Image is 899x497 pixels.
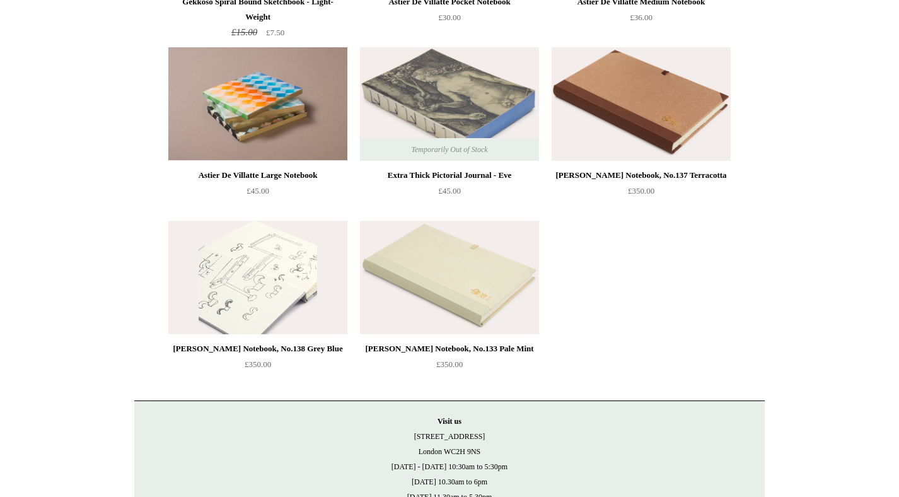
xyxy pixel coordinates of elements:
span: £15.00 [231,27,257,37]
a: Steve Harrison Notebook, No.137 Terracotta Steve Harrison Notebook, No.137 Terracotta [552,47,731,161]
img: Extra Thick Pictorial Journal - Eve [360,47,539,161]
a: Extra Thick Pictorial Journal - Eve £45.00 [360,168,539,219]
span: Temporarily Out of Stock [398,138,500,161]
strong: Visit us [438,417,461,426]
span: £350.00 [245,360,271,369]
div: [PERSON_NAME] Notebook, No.137 Terracotta [555,168,728,183]
a: Steve Harrison Notebook, No.133 Pale Mint Steve Harrison Notebook, No.133 Pale Mint [360,221,539,334]
span: £36.00 [630,13,652,22]
a: [PERSON_NAME] Notebook, No.133 Pale Mint £350.00 [360,341,539,393]
a: Astier De Villatte Large Notebook Astier De Villatte Large Notebook [168,47,347,161]
a: Steve Harrison Notebook, No.138 Grey Blue Steve Harrison Notebook, No.138 Grey Blue [168,221,347,334]
img: Steve Harrison Notebook, No.137 Terracotta [552,47,731,161]
span: £350.00 [436,360,463,369]
a: [PERSON_NAME] Notebook, No.137 Terracotta £350.00 [552,168,731,219]
span: £7.50 [266,28,284,37]
div: Extra Thick Pictorial Journal - Eve [363,168,536,183]
a: Astier De Villatte Large Notebook £45.00 [168,168,347,219]
div: Astier De Villatte Large Notebook [171,168,344,183]
span: £350.00 [628,186,654,196]
img: Steve Harrison Notebook, No.133 Pale Mint [360,221,539,334]
div: [PERSON_NAME] Notebook, No.133 Pale Mint [363,341,536,356]
a: Extra Thick Pictorial Journal - Eve Extra Thick Pictorial Journal - Eve Temporarily Out of Stock [360,47,539,161]
a: [PERSON_NAME] Notebook, No.138 Grey Blue £350.00 [168,341,347,393]
img: Steve Harrison Notebook, No.138 Grey Blue [168,221,347,334]
span: £30.00 [438,13,461,22]
span: £45.00 [438,186,461,196]
span: £45.00 [246,186,269,196]
img: Astier De Villatte Large Notebook [168,47,347,161]
div: [PERSON_NAME] Notebook, No.138 Grey Blue [171,341,344,356]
